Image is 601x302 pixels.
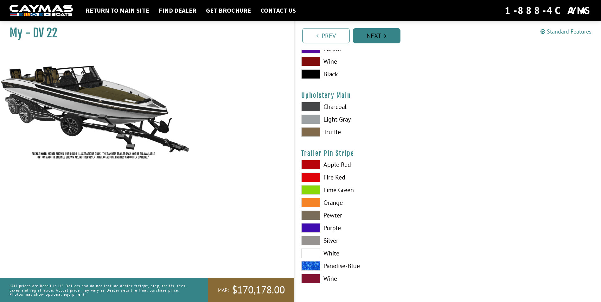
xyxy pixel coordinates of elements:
label: Orange [301,198,442,207]
label: Truffle [301,127,442,137]
label: Purple [301,223,442,233]
img: white-logo-c9c8dbefe5ff5ceceb0f0178aa75bf4bb51f6bca0971e226c86eb53dfe498488.png [10,5,73,16]
label: Pewter [301,211,442,220]
label: Lime Green [301,185,442,195]
h4: Trailer Pin Stripe [301,149,595,157]
p: *All prices are Retail in US Dollars and do not include dealer freight, prep, tariffs, fees, taxe... [10,280,194,299]
label: Apple Red [301,160,442,169]
label: White [301,249,442,258]
a: Prev [302,28,350,43]
a: MAP:$170,178.00 [208,278,294,302]
label: Fire Red [301,173,442,182]
a: Find Dealer [156,6,200,15]
h4: Upholstery Main [301,91,595,99]
label: Paradise-Blue [301,261,442,271]
label: Black [301,69,442,79]
label: Light Gray [301,115,442,124]
h1: My - DV 22 [10,26,278,40]
a: Get Brochure [203,6,254,15]
div: 1-888-4CAYMAS [505,3,591,17]
a: Return to main site [82,6,152,15]
label: Silver [301,236,442,245]
span: $170,178.00 [232,283,285,297]
label: Wine [301,274,442,283]
label: Wine [301,57,442,66]
a: Next [353,28,400,43]
span: MAP: [218,287,229,293]
a: Standard Features [540,28,591,35]
a: Contact Us [257,6,299,15]
label: Charcoal [301,102,442,111]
